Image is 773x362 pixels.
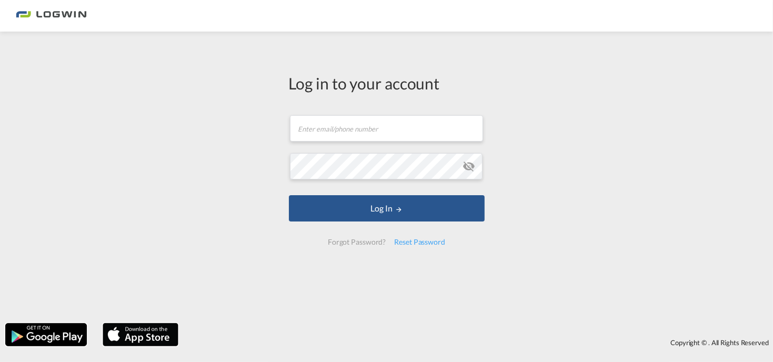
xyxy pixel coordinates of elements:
img: apple.png [102,322,179,347]
div: Reset Password [390,233,449,252]
div: Copyright © . All Rights Reserved [184,334,773,351]
div: Log in to your account [289,72,485,94]
img: google.png [4,322,88,347]
img: bc73a0e0d8c111efacd525e4c8ad7d32.png [16,4,87,28]
input: Enter email/phone number [290,115,483,142]
button: LOGIN [289,195,485,222]
div: Forgot Password? [324,233,390,252]
md-icon: icon-eye-off [463,160,475,173]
